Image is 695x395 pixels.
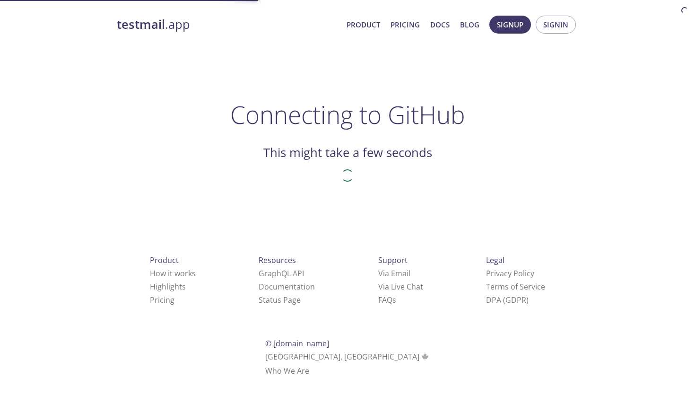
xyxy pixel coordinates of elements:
a: Highlights [150,281,186,292]
a: Documentation [259,281,315,292]
strong: testmail [117,16,165,33]
span: s [392,295,396,305]
a: Pricing [391,18,420,31]
span: Signin [543,18,568,31]
span: Support [378,255,408,265]
a: Docs [430,18,450,31]
a: Product [347,18,380,31]
a: GraphQL API [259,268,304,279]
a: Pricing [150,295,174,305]
a: DPA (GDPR) [486,295,529,305]
a: FAQ [378,295,396,305]
span: Resources [259,255,296,265]
a: Privacy Policy [486,268,534,279]
span: © [DOMAIN_NAME] [265,338,329,349]
span: Signup [497,18,523,31]
h2: This might take a few seconds [263,145,432,161]
a: Who We Are [265,366,309,376]
a: testmail.app [117,17,339,33]
span: [GEOGRAPHIC_DATA], [GEOGRAPHIC_DATA] [265,351,430,362]
a: Via Live Chat [378,281,423,292]
h1: Connecting to GitHub [230,100,465,129]
a: Blog [460,18,479,31]
a: Status Page [259,295,301,305]
a: Terms of Service [486,281,545,292]
span: Legal [486,255,504,265]
button: Signup [489,16,531,34]
a: How it works [150,268,196,279]
button: Signin [536,16,576,34]
a: Via Email [378,268,410,279]
span: Product [150,255,179,265]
